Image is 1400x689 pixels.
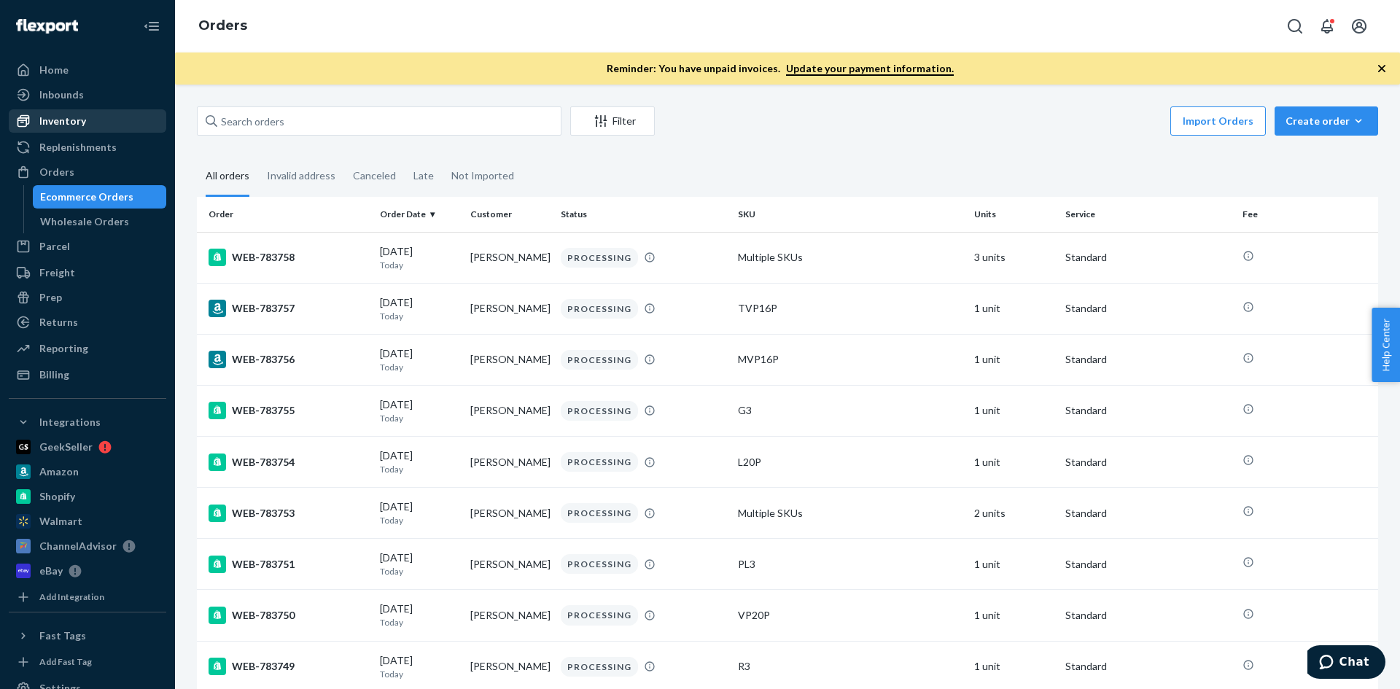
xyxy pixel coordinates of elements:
[380,295,459,322] div: [DATE]
[968,437,1059,488] td: 1 unit
[1307,645,1385,682] iframe: Opens a widget where you can chat to one of our agents
[732,488,968,539] td: Multiple SKUs
[16,19,78,34] img: Flexport logo
[738,352,962,367] div: MVP16P
[1065,301,1231,316] p: Standard
[187,5,259,47] ol: breadcrumbs
[1372,308,1400,382] button: Help Center
[1286,114,1367,128] div: Create order
[1170,106,1266,136] button: Import Orders
[209,454,368,471] div: WEB-783754
[464,385,555,436] td: [PERSON_NAME]
[206,157,249,197] div: All orders
[209,658,368,675] div: WEB-783749
[561,554,638,574] div: PROCESSING
[209,607,368,624] div: WEB-783750
[561,401,638,421] div: PROCESSING
[39,514,82,529] div: Walmart
[9,653,166,671] a: Add Fast Tag
[9,261,166,284] a: Freight
[39,539,117,553] div: ChannelAdvisor
[570,106,655,136] button: Filter
[968,488,1059,539] td: 2 units
[9,109,166,133] a: Inventory
[39,489,75,504] div: Shopify
[380,361,459,373] p: Today
[39,655,92,668] div: Add Fast Tag
[137,12,166,41] button: Close Navigation
[470,208,549,220] div: Customer
[464,437,555,488] td: [PERSON_NAME]
[1065,455,1231,470] p: Standard
[39,464,79,479] div: Amazon
[1312,12,1342,41] button: Open notifications
[209,249,368,266] div: WEB-783758
[561,299,638,319] div: PROCESSING
[39,440,93,454] div: GeekSeller
[380,616,459,628] p: Today
[9,286,166,309] a: Prep
[1065,250,1231,265] p: Standard
[968,539,1059,590] td: 1 unit
[1065,557,1231,572] p: Standard
[464,334,555,385] td: [PERSON_NAME]
[380,412,459,424] p: Today
[380,668,459,680] p: Today
[9,624,166,647] button: Fast Tags
[1280,12,1310,41] button: Open Search Box
[1065,608,1231,623] p: Standard
[39,367,69,382] div: Billing
[464,539,555,590] td: [PERSON_NAME]
[353,157,396,195] div: Canceled
[209,505,368,522] div: WEB-783753
[738,557,962,572] div: PL3
[39,140,117,155] div: Replenishments
[738,301,962,316] div: TVP16P
[39,415,101,429] div: Integrations
[607,61,954,76] p: Reminder: You have unpaid invoices.
[9,435,166,459] a: GeekSeller
[39,341,88,356] div: Reporting
[738,659,962,674] div: R3
[39,87,84,102] div: Inbounds
[39,239,70,254] div: Parcel
[9,58,166,82] a: Home
[451,157,514,195] div: Not Imported
[968,334,1059,385] td: 1 unit
[380,310,459,322] p: Today
[968,197,1059,232] th: Units
[209,556,368,573] div: WEB-783751
[198,17,247,34] a: Orders
[9,534,166,558] a: ChannelAdvisor
[380,514,459,526] p: Today
[9,160,166,184] a: Orders
[380,602,459,628] div: [DATE]
[9,136,166,159] a: Replenishments
[968,283,1059,334] td: 1 unit
[39,114,86,128] div: Inventory
[968,232,1059,283] td: 3 units
[1237,197,1378,232] th: Fee
[209,402,368,419] div: WEB-783755
[732,197,968,232] th: SKU
[33,210,167,233] a: Wholesale Orders
[464,488,555,539] td: [PERSON_NAME]
[561,503,638,523] div: PROCESSING
[209,300,368,317] div: WEB-783757
[9,485,166,508] a: Shopify
[39,315,78,330] div: Returns
[39,63,69,77] div: Home
[380,397,459,424] div: [DATE]
[380,565,459,577] p: Today
[9,588,166,606] a: Add Integration
[9,311,166,334] a: Returns
[1275,106,1378,136] button: Create order
[9,410,166,434] button: Integrations
[40,190,133,204] div: Ecommerce Orders
[39,165,74,179] div: Orders
[1065,659,1231,674] p: Standard
[39,628,86,643] div: Fast Tags
[197,106,561,136] input: Search orders
[1065,352,1231,367] p: Standard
